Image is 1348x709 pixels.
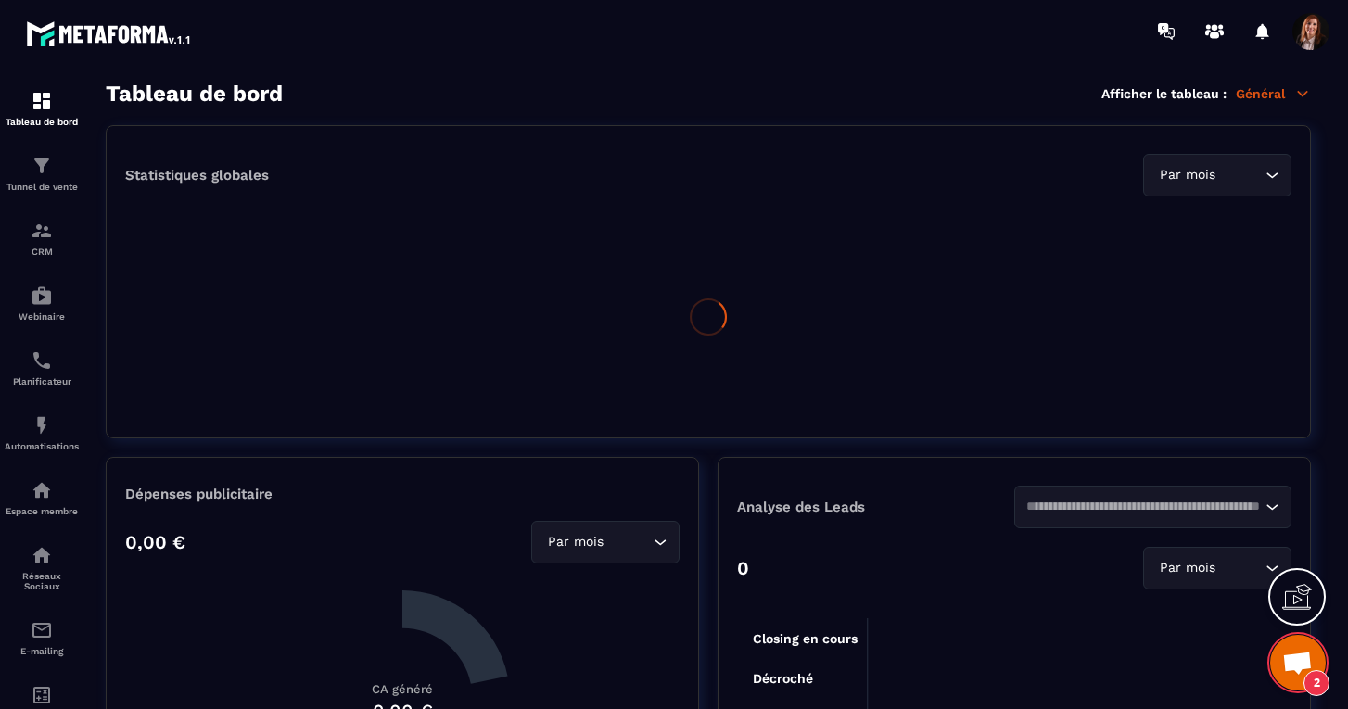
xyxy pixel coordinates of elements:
img: scheduler [31,349,53,372]
img: email [31,619,53,641]
p: 0,00 € [125,531,185,553]
span: 2 [1303,670,1329,696]
a: social-networksocial-networkRéseaux Sociaux [5,530,79,605]
a: formationformationTunnel de vente [5,141,79,206]
input: Search for option [607,532,649,552]
img: automations [31,479,53,501]
img: accountant [31,684,53,706]
img: logo [26,17,193,50]
p: Tunnel de vente [5,182,79,192]
img: automations [31,414,53,437]
a: formationformationCRM [5,206,79,271]
img: formation [31,220,53,242]
p: CRM [5,247,79,257]
p: Dépenses publicitaire [125,486,680,502]
input: Search for option [1026,497,1261,517]
span: Par mois [543,532,607,552]
div: Search for option [1143,547,1291,589]
div: Search for option [531,521,680,563]
span: Par mois [1155,558,1219,578]
a: automationsautomationsEspace membre [5,465,79,530]
p: Analyse des Leads [737,499,1014,515]
a: formationformationTableau de bord [5,76,79,141]
img: automations [31,285,53,307]
a: schedulerschedulerPlanificateur [5,336,79,400]
div: Search for option [1143,154,1291,196]
p: Statistiques globales [125,167,269,184]
p: Automatisations [5,441,79,451]
p: Espace membre [5,506,79,516]
input: Search for option [1219,558,1261,578]
tspan: Décroché [753,671,813,686]
p: Planificateur [5,376,79,386]
tspan: Closing en cours [753,631,858,647]
a: Ouvrir le chat [1270,635,1326,690]
a: emailemailE-mailing [5,605,79,670]
p: Webinaire [5,311,79,322]
span: Par mois [1155,165,1219,185]
a: automationsautomationsAutomatisations [5,400,79,465]
p: Afficher le tableau : [1101,86,1227,101]
img: social-network [31,544,53,566]
p: Général [1236,85,1311,102]
p: 0 [737,557,749,579]
input: Search for option [1219,165,1261,185]
div: Search for option [1014,486,1291,528]
p: Tableau de bord [5,117,79,127]
a: automationsautomationsWebinaire [5,271,79,336]
h3: Tableau de bord [106,81,283,107]
p: E-mailing [5,646,79,656]
img: formation [31,155,53,177]
p: Réseaux Sociaux [5,571,79,591]
img: formation [31,90,53,112]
